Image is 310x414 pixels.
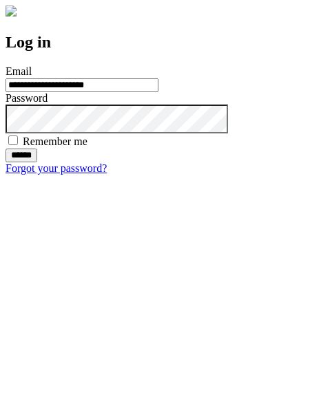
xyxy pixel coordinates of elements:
[23,135,87,147] label: Remember me
[6,162,107,174] a: Forgot your password?
[6,6,17,17] img: logo-4e3dc11c47720685a147b03b5a06dd966a58ff35d612b21f08c02c0306f2b779.png
[6,65,32,77] label: Email
[6,92,48,104] label: Password
[6,33,304,52] h2: Log in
